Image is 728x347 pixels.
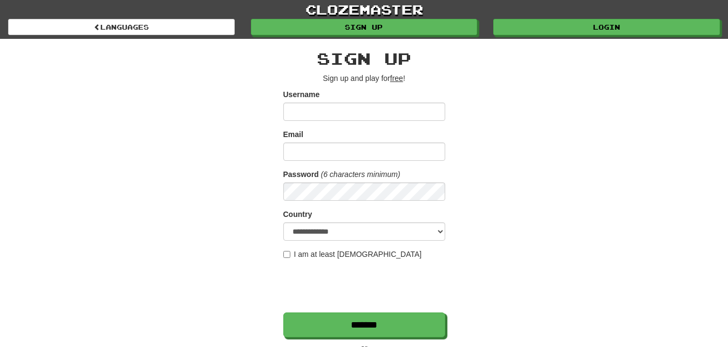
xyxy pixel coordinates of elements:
[283,209,312,220] label: Country
[390,74,403,83] u: free
[283,89,320,100] label: Username
[283,249,422,260] label: I am at least [DEMOGRAPHIC_DATA]
[283,169,319,180] label: Password
[283,73,445,84] p: Sign up and play for !
[8,19,235,35] a: Languages
[283,129,303,140] label: Email
[283,251,290,258] input: I am at least [DEMOGRAPHIC_DATA]
[251,19,478,35] a: Sign up
[493,19,720,35] a: Login
[283,50,445,67] h2: Sign up
[321,170,400,179] em: (6 characters minimum)
[283,265,447,307] iframe: reCAPTCHA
